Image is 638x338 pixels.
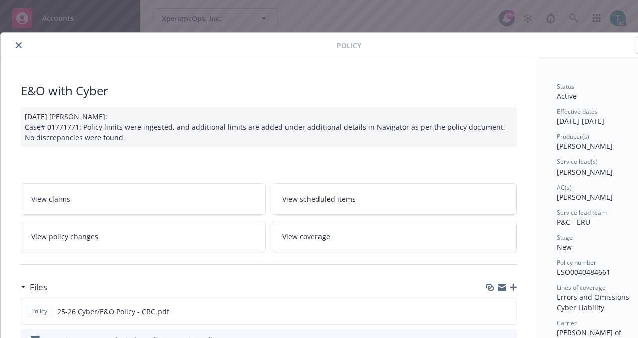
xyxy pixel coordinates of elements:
span: View coverage [282,231,330,242]
span: Active [557,91,577,101]
button: close [13,39,25,51]
span: [PERSON_NAME] [557,141,613,151]
h3: Files [30,281,47,294]
div: Files [21,281,47,294]
span: 25-26 Cyber/E&O Policy - CRC.pdf [57,306,169,317]
span: Policy number [557,258,596,267]
span: Service lead team [557,208,607,217]
span: P&C - ERU [557,217,590,227]
a: View coverage [272,221,517,252]
a: View claims [21,183,266,215]
span: Policy [29,307,49,316]
span: AC(s) [557,183,572,192]
span: Service lead(s) [557,157,598,166]
span: View claims [31,194,70,204]
span: ESO0040484661 [557,267,610,277]
span: View scheduled items [282,194,356,204]
span: New [557,242,572,252]
span: Effective dates [557,107,598,116]
span: Stage [557,233,573,242]
span: [PERSON_NAME] [557,192,613,202]
button: download file [487,306,495,317]
span: Carrier [557,319,577,327]
div: [DATE] [PERSON_NAME]: Case# 01771771: Policy limits were ingested, and additional limits are adde... [21,107,517,147]
span: Policy [337,40,361,51]
span: [PERSON_NAME] [557,167,613,177]
span: Status [557,82,574,91]
span: View policy changes [31,231,98,242]
a: View policy changes [21,221,266,252]
div: E&O with Cyber [21,82,517,99]
span: Producer(s) [557,132,589,141]
a: View scheduled items [272,183,517,215]
button: preview file [503,306,512,317]
span: Lines of coverage [557,283,606,292]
